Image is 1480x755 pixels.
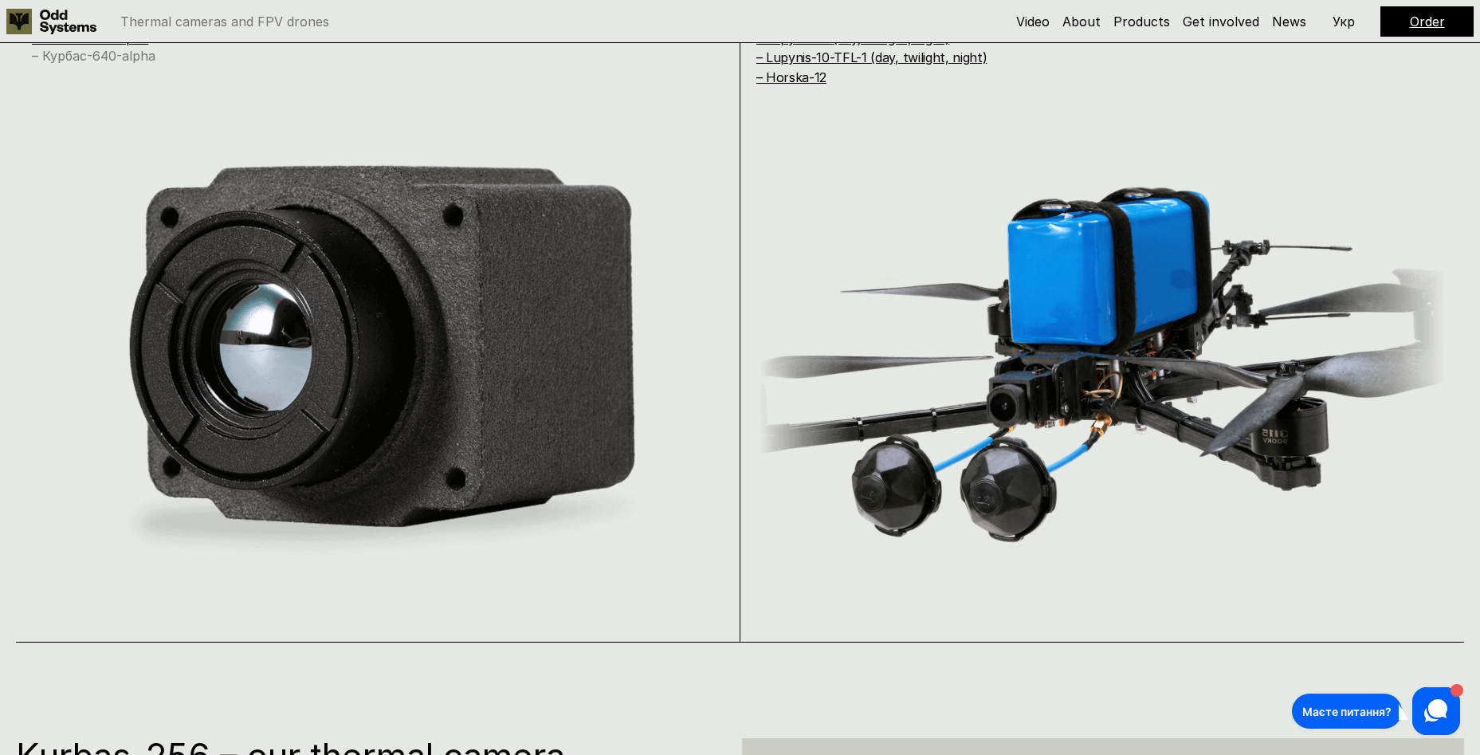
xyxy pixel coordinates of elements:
[756,30,950,46] a: – Lupynis-10 (day, twilight, night)
[120,15,329,28] p: Thermal cameras and FPV drones
[1272,14,1306,29] a: News
[32,30,148,46] a: – Kurbas-384-alpha
[1113,14,1170,29] a: Products
[756,49,987,65] a: – Lupynis-10-TFL-1 (day, twilight, night)
[1333,15,1355,28] p: Укр
[1288,683,1464,739] iframe: HelpCrunch
[32,48,155,64] a: – Курбас-640-alpha
[1062,14,1101,29] a: About
[756,69,826,85] a: – Horska-12
[1410,14,1445,29] a: Order
[1016,14,1050,29] a: Video
[1183,14,1259,29] a: Get involved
